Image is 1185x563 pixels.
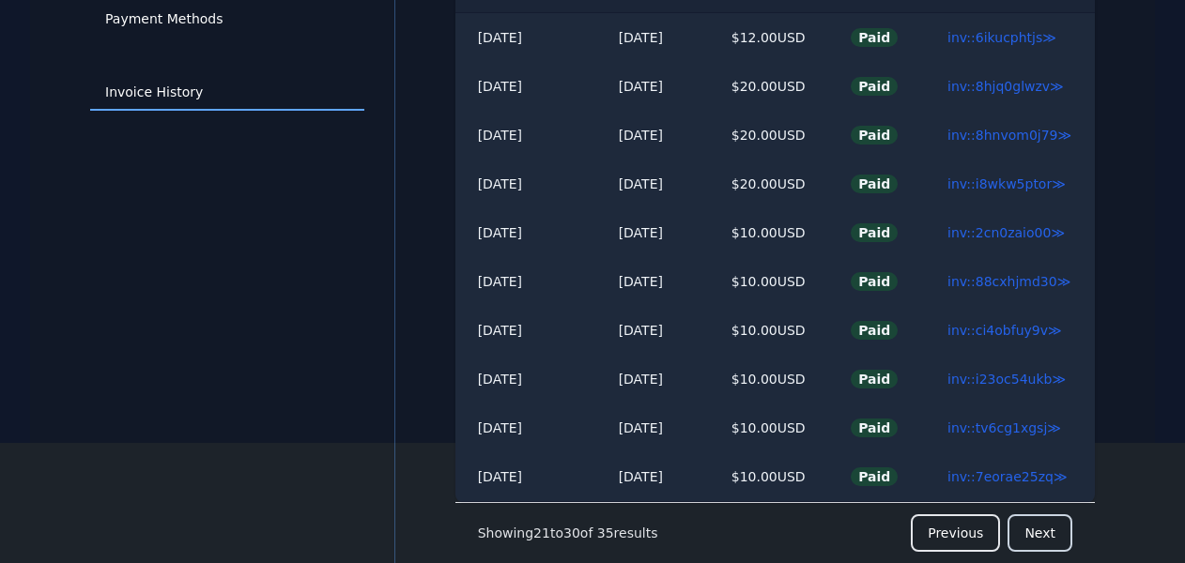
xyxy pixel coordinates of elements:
[731,321,806,340] div: $ 10.00 USD
[596,403,709,452] td: [DATE]
[597,525,614,540] span: 35
[596,111,709,160] td: [DATE]
[731,223,806,242] div: $ 10.00 USD
[455,160,596,208] td: [DATE]
[455,208,596,257] td: [DATE]
[731,28,806,47] div: $ 12.00 USD
[596,306,709,355] td: [DATE]
[455,62,596,111] td: [DATE]
[596,257,709,306] td: [DATE]
[851,28,898,47] span: Paid
[731,175,806,193] div: $ 20.00 USD
[947,225,1065,240] a: inv::2cn0zaio00≫
[947,420,1061,435] a: inv::tv6cg1xgsj≫
[455,502,1095,563] nav: Pagination
[455,403,596,452] td: [DATE]
[596,355,709,403] td: [DATE]
[455,13,596,63] td: [DATE]
[731,467,806,486] div: $ 10.00 USD
[455,355,596,403] td: [DATE]
[947,176,1066,191] a: inv::i8wkw5ptor≫
[731,418,806,437] div: $ 10.00 USD
[851,321,898,340] span: Paid
[947,128,1071,143] a: inv::8hnvom0j79≫
[851,126,898,145] span: Paid
[851,418,898,437] span: Paid
[1008,514,1072,552] button: Next
[596,160,709,208] td: [DATE]
[596,62,709,111] td: [DATE]
[455,257,596,306] td: [DATE]
[596,208,709,257] td: [DATE]
[455,306,596,355] td: [DATE]
[947,79,1064,94] a: inv::8hjq0glwzv≫
[947,372,1066,387] a: inv::i23oc54ukb≫
[851,370,898,388] span: Paid
[911,514,1000,552] button: Previous
[478,524,658,542] p: Showing to of results
[947,323,1062,338] a: inv::ci4obfuy9v≫
[851,467,898,486] span: Paid
[455,452,596,502] td: [DATE]
[731,370,806,388] div: $ 10.00 USD
[90,2,364,38] a: Payment Methods
[596,13,709,63] td: [DATE]
[90,75,364,111] a: Invoice History
[947,274,1070,289] a: inv::88cxhjmd30≫
[947,469,1067,484] a: inv::7eorae25zq≫
[851,272,898,291] span: Paid
[851,223,898,242] span: Paid
[851,77,898,96] span: Paid
[851,175,898,193] span: Paid
[731,272,806,291] div: $ 10.00 USD
[596,452,709,502] td: [DATE]
[455,111,596,160] td: [DATE]
[533,525,550,540] span: 21
[563,525,580,540] span: 30
[731,77,806,96] div: $ 20.00 USD
[731,126,806,145] div: $ 20.00 USD
[947,30,1056,45] a: inv::6ikucphtjs≫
